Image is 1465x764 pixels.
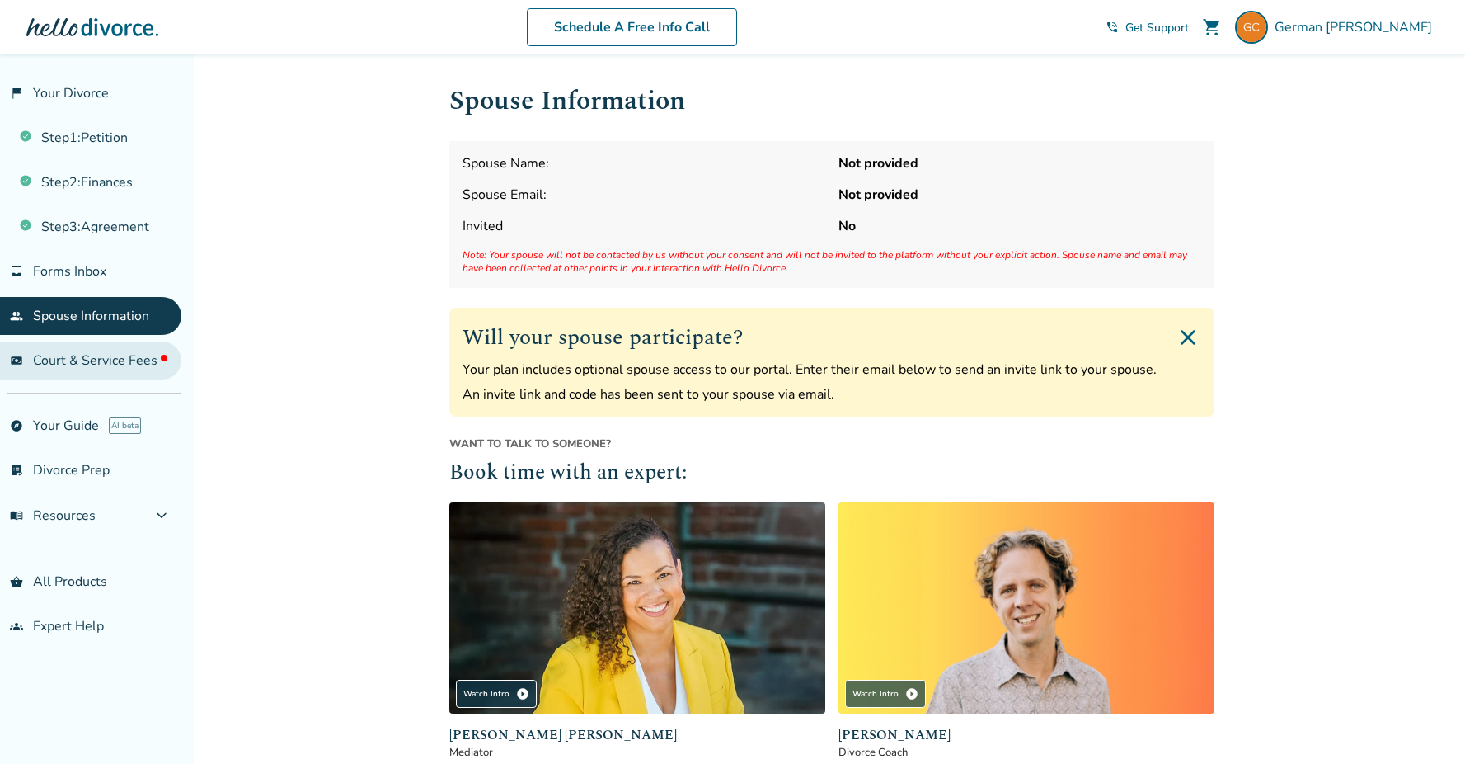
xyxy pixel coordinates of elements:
[10,265,23,278] span: inbox
[449,502,825,714] img: Claudia Brown Coulter
[1235,11,1268,44] img: casella.german@gmail.com
[33,351,167,370] span: Court & Service Fees
[109,417,141,434] span: AI beta
[10,309,23,323] span: people
[905,687,918,700] span: play_circle
[463,217,825,235] span: Invited
[1125,20,1189,35] span: Get Support
[449,458,1214,489] h2: Book time with an expert:
[838,154,1201,172] strong: Not provided
[516,687,529,700] span: play_circle
[449,436,1214,451] span: Want to talk to someone?
[1202,17,1222,37] span: shopping_cart
[1275,18,1439,36] span: German [PERSON_NAME]
[1175,324,1201,351] img: Close invite form
[10,354,23,367] span: universal_currency_alt
[456,680,537,708] div: Watch Intro
[449,81,1214,121] h1: Spouse Information
[10,87,23,100] span: flag_2
[10,507,96,525] span: Resources
[10,509,23,522] span: menu_book
[449,725,825,745] span: [PERSON_NAME] [PERSON_NAME]
[838,502,1214,714] img: James Traub
[527,8,737,46] a: Schedule A Free Info Call
[838,186,1201,204] strong: Not provided
[152,506,171,526] span: expand_more
[10,575,23,588] span: shopping_basket
[463,186,825,204] span: Spouse Email:
[1383,685,1465,764] iframe: Chat Widget
[463,361,1201,379] p: Your plan includes optional spouse access to our portal. Enter their email below to send an invit...
[838,725,1214,745] span: [PERSON_NAME]
[463,248,1201,275] span: Note: Your spouse will not be contacted by us without your consent and will not be invited to the...
[1106,20,1189,35] a: phone_in_talkGet Support
[10,464,23,477] span: list_alt_check
[838,745,1214,760] span: Divorce Coach
[463,154,825,172] span: Spouse Name:
[10,419,23,432] span: explore
[1106,21,1119,34] span: phone_in_talk
[845,680,926,708] div: Watch Intro
[838,217,1201,235] strong: No
[10,620,23,633] span: groups
[463,321,1201,354] h2: Will your spouse participate?
[463,385,1201,403] p: An invite link and code has been sent to your spouse via email.
[33,262,106,281] span: Forms Inbox
[449,745,825,760] span: Mediator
